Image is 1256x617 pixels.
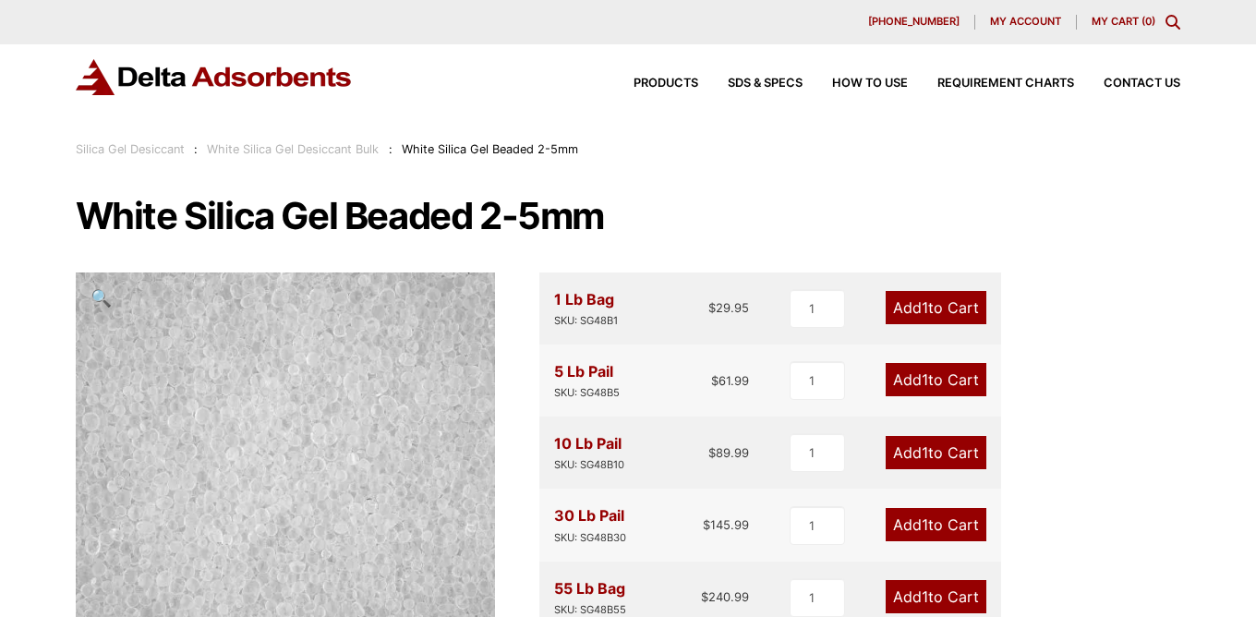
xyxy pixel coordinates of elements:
[803,78,908,90] a: How to Use
[708,300,716,315] span: $
[1165,15,1180,30] div: Toggle Modal Content
[91,287,112,308] span: 🔍
[886,291,986,324] a: Add1to Cart
[701,589,708,604] span: $
[922,370,928,389] span: 1
[554,287,618,330] div: 1 Lb Bag
[975,15,1077,30] a: My account
[554,529,626,547] div: SKU: SG48B30
[76,197,1181,236] h1: White Silica Gel Beaded 2-5mm
[868,17,960,27] span: [PHONE_NUMBER]
[554,384,620,402] div: SKU: SG48B5
[402,142,578,156] span: White Silica Gel Beaded 2-5mm
[886,580,986,613] a: Add1to Cart
[1145,15,1152,28] span: 0
[76,59,353,95] img: Delta Adsorbents
[708,445,716,460] span: $
[703,517,710,532] span: $
[708,445,749,460] bdi: 89.99
[554,431,624,474] div: 10 Lb Pail
[554,456,624,474] div: SKU: SG48B10
[698,78,803,90] a: SDS & SPECS
[922,443,928,462] span: 1
[922,515,928,534] span: 1
[886,436,986,469] a: Add1to Cart
[76,142,185,156] a: Silica Gel Desiccant
[389,142,392,156] span: :
[634,78,698,90] span: Products
[832,78,908,90] span: How to Use
[853,15,975,30] a: [PHONE_NUMBER]
[604,78,698,90] a: Products
[711,373,749,388] bdi: 61.99
[76,472,496,490] a: White Beaded Silica Gel
[711,373,719,388] span: $
[922,298,928,317] span: 1
[1074,78,1180,90] a: Contact Us
[701,589,749,604] bdi: 240.99
[886,508,986,541] a: Add1to Cart
[76,272,127,323] a: View full-screen image gallery
[554,359,620,402] div: 5 Lb Pail
[1092,15,1155,28] a: My Cart (0)
[1104,78,1180,90] span: Contact Us
[908,78,1074,90] a: Requirement Charts
[886,363,986,396] a: Add1to Cart
[990,17,1061,27] span: My account
[708,300,749,315] bdi: 29.95
[554,312,618,330] div: SKU: SG48B1
[703,517,749,532] bdi: 145.99
[207,142,379,156] a: White Silica Gel Desiccant Bulk
[554,503,626,546] div: 30 Lb Pail
[728,78,803,90] span: SDS & SPECS
[194,142,198,156] span: :
[937,78,1074,90] span: Requirement Charts
[922,587,928,606] span: 1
